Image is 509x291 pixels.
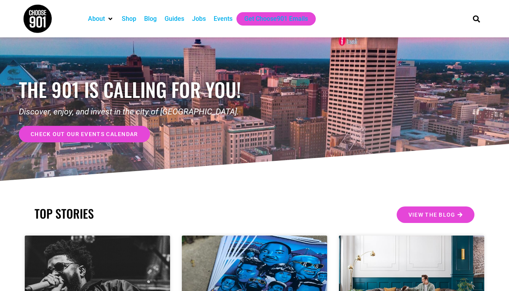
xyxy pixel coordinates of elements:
a: Guides [165,14,184,24]
h2: TOP STORIES [35,206,251,221]
span: check out our events calendar [31,131,138,137]
a: Events [214,14,233,24]
a: About [88,14,105,24]
a: Jobs [192,14,206,24]
div: About [84,12,118,26]
div: Search [470,12,483,25]
a: Shop [122,14,136,24]
nav: Main nav [84,12,460,26]
a: View the Blog [397,206,474,223]
p: Discover, enjoy, and invest in the city of [GEOGRAPHIC_DATA]. [19,106,255,118]
a: Get Choose901 Emails [244,14,308,24]
a: Blog [144,14,157,24]
a: check out our events calendar [19,126,150,142]
span: View the Blog [408,212,456,217]
h1: the 901 is calling for you! [19,78,255,101]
